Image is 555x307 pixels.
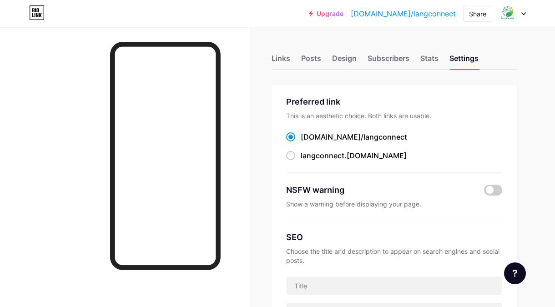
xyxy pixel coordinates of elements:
[286,247,502,265] div: Choose the title and description to appear on search engines and social posts.
[286,96,502,108] div: Preferred link
[351,8,456,19] a: [DOMAIN_NAME]/langconnect
[286,184,473,196] div: NSFW warning
[469,9,486,19] div: Share
[287,277,502,295] input: Title
[301,150,407,161] div: .[DOMAIN_NAME]
[420,53,439,69] div: Stats
[363,132,407,141] span: langconnect
[286,200,502,209] div: Show a warning before displaying your page.
[499,5,516,22] img: Thùy Bùi
[286,111,502,121] div: This is an aesthetic choice. Both links are usable.
[449,53,479,69] div: Settings
[332,53,357,69] div: Design
[301,53,321,69] div: Posts
[301,151,344,160] span: langconnect
[368,53,409,69] div: Subscribers
[272,53,290,69] div: Links
[309,10,343,17] a: Upgrade
[286,231,502,243] div: SEO
[301,131,407,142] div: [DOMAIN_NAME]/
